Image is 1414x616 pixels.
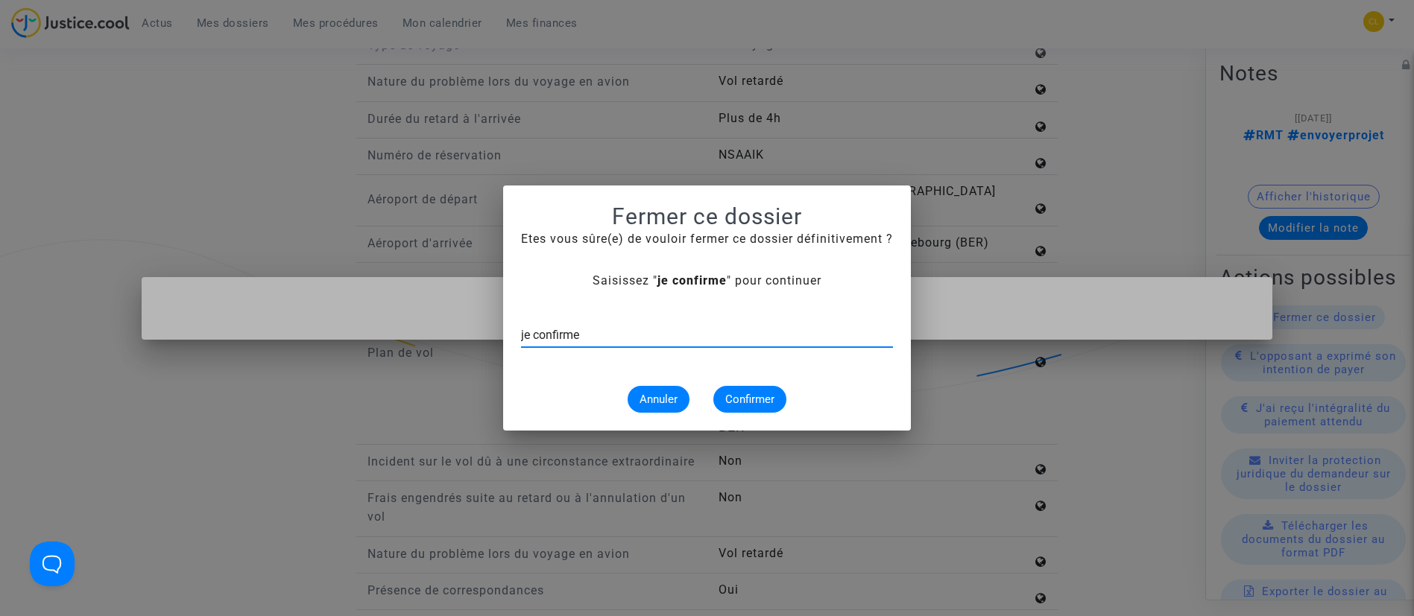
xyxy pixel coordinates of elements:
iframe: Help Scout Beacon - Open [30,542,75,586]
span: Etes vous sûre(e) de vouloir fermer ce dossier définitivement ? [521,232,893,246]
span: Confirmer [725,393,774,406]
b: je confirme [657,273,727,288]
div: Saisissez " " pour continuer [521,272,893,290]
button: Confirmer [713,386,786,413]
span: Annuler [640,393,678,406]
button: Annuler [628,386,689,413]
h1: Fermer ce dossier [521,203,893,230]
